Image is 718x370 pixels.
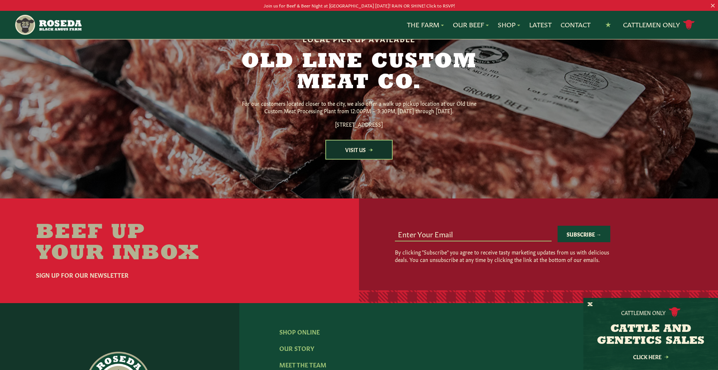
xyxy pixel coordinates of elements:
a: Our Beef [453,20,489,30]
p: Join us for Beef & Beer Night at [GEOGRAPHIC_DATA] [DATE]! RAIN OR SHINE! Click to RSVP! [36,1,682,9]
nav: Main Navigation [14,11,703,39]
h2: Old Line Custom Meat Co. [215,52,503,93]
img: cattle-icon.svg [669,307,681,317]
a: Cattlemen Only [623,18,695,31]
h6: Local Pick Up Available [215,34,503,43]
p: By clicking "Subscribe" you agree to receive tasty marketing updates from us with delicious deals... [395,248,610,263]
a: Latest [529,20,552,30]
h3: CATTLE AND GENETICS SALES [593,323,709,347]
p: Cattlemen Only [621,309,666,316]
a: Shop Online [279,327,320,336]
img: https://roseda.com/wp-content/uploads/2021/05/roseda-25-header.png [14,14,82,36]
button: Subscribe → [558,226,610,242]
a: Contact [561,20,590,30]
h2: Beef Up Your Inbox [36,222,227,264]
a: Click Here [617,354,684,359]
p: For our customers located closer to the city, we also offer a walk up pickup location at our Old ... [239,99,479,114]
a: Meet The Team [279,360,326,369]
button: X [587,301,593,309]
p: [STREET_ADDRESS] [239,120,479,128]
a: Shop [498,20,520,30]
h6: Sign Up For Our Newsletter [36,270,227,279]
a: Our Story [279,344,314,352]
a: The Farm [407,20,444,30]
input: Enter Your Email [395,226,552,241]
a: Visit Us [325,140,393,160]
